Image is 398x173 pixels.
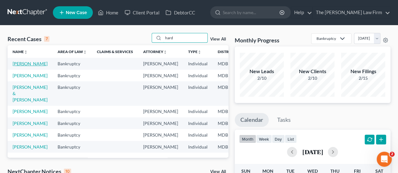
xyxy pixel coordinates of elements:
[290,75,334,81] div: 2/10
[240,68,284,75] div: New Leads
[13,73,48,78] a: [PERSON_NAME]
[235,113,269,127] a: Calendar
[239,135,256,143] button: month
[53,117,92,129] td: Bankruptcy
[210,37,226,41] a: View All
[95,7,121,18] a: Home
[240,75,284,81] div: 2/10
[390,152,395,157] span: 2
[272,113,296,127] a: Tasks
[53,81,92,105] td: Bankruptcy
[213,58,244,69] td: MDB
[213,70,244,81] td: MDB
[213,106,244,117] td: MDB
[13,61,48,66] a: [PERSON_NAME]
[13,84,48,102] a: [PERSON_NAME] & [PERSON_NAME]
[138,129,183,141] td: [PERSON_NAME]
[13,132,48,138] a: [PERSON_NAME]
[341,68,385,75] div: New Filings
[302,149,323,155] h2: [DATE]
[291,7,312,18] a: Help
[58,49,87,54] a: Area of Lawunfold_more
[188,49,201,54] a: Typeunfold_more
[163,50,167,54] i: unfold_more
[317,36,336,41] div: Bankruptcy
[213,117,244,129] td: MDB
[138,58,183,69] td: [PERSON_NAME]
[183,58,213,69] td: Individual
[198,50,201,54] i: unfold_more
[223,7,280,18] input: Search by name...
[13,109,48,114] a: [PERSON_NAME]
[290,68,334,75] div: New Clients
[218,49,238,54] a: Districtunfold_more
[183,70,213,81] td: Individual
[213,81,244,105] td: MDB
[24,50,28,54] i: unfold_more
[272,135,285,143] button: day
[8,35,49,43] div: Recent Cases
[313,7,390,18] a: The [PERSON_NAME] Law Firm
[121,7,162,18] a: Client Portal
[341,75,385,81] div: 2/15
[138,70,183,81] td: [PERSON_NAME]
[13,121,48,126] a: [PERSON_NAME]
[256,135,272,143] button: week
[138,141,183,153] td: [PERSON_NAME]
[163,33,207,42] input: Search by name...
[162,7,198,18] a: DebtorCC
[138,117,183,129] td: [PERSON_NAME]
[235,36,279,44] h3: Monthly Progress
[66,10,87,15] span: New Case
[138,106,183,117] td: [PERSON_NAME]
[83,50,87,54] i: unfold_more
[13,144,48,149] a: [PERSON_NAME]
[44,36,49,42] div: 7
[53,129,92,141] td: Bankruptcy
[53,106,92,117] td: Bankruptcy
[213,129,244,141] td: MDB
[138,81,183,105] td: [PERSON_NAME]
[53,70,92,81] td: Bankruptcy
[183,117,213,129] td: Individual
[213,141,244,153] td: MDB
[53,58,92,69] td: Bankruptcy
[377,152,392,167] iframe: Intercom live chat
[183,106,213,117] td: Individual
[285,135,297,143] button: list
[143,49,167,54] a: Attorneyunfold_more
[183,141,213,153] td: Individual
[13,49,28,54] a: Nameunfold_more
[92,45,138,58] th: Claims & Services
[183,81,213,105] td: Individual
[53,141,92,153] td: Bankruptcy
[183,129,213,141] td: Individual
